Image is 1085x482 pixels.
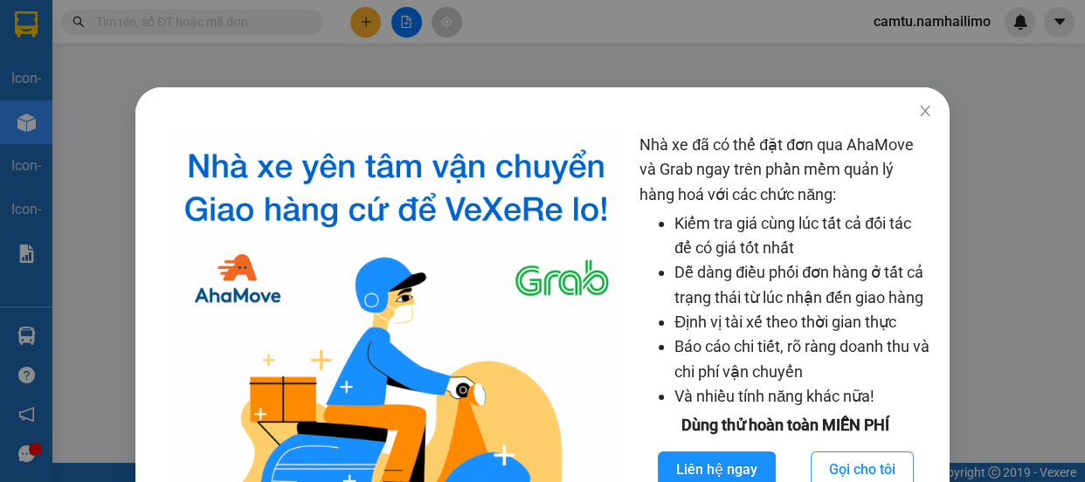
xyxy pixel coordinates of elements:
[676,458,757,480] span: Liên hệ ngay
[674,211,931,261] li: Kiểm tra giá cùng lúc tất cả đối tác để có giá tốt nhất
[918,104,932,118] span: close
[674,260,931,310] li: Dễ dàng điều phối đơn hàng ở tất cả trạng thái từ lúc nhận đến giao hàng
[674,310,931,334] li: Định vị tài xế theo thời gian thực
[901,87,950,136] button: Close
[829,458,895,480] span: Gọi cho tôi
[639,413,931,437] div: Dùng thử hoàn toàn MIỄN PHÍ
[674,334,931,384] li: Báo cáo chi tiết, rõ ràng doanh thu và chi phí vận chuyển
[674,384,931,409] li: Và nhiều tính năng khác nữa!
